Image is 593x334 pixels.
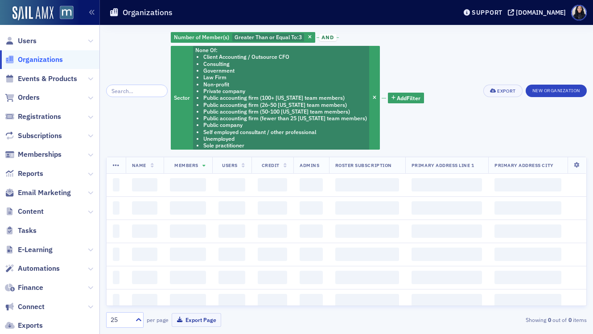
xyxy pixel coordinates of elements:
[18,93,40,102] span: Orders
[170,224,206,238] span: ‌
[5,188,71,198] a: Email Marketing
[174,162,198,168] span: Members
[335,224,399,238] span: ‌
[170,294,206,307] span: ‌
[300,294,323,307] span: ‌
[203,88,367,94] li: Private company
[258,248,287,261] span: ‌
[483,85,522,97] button: Export
[222,162,238,168] span: Users
[18,226,37,236] span: Tasks
[218,178,245,191] span: ‌
[203,122,367,128] li: Public company
[18,302,45,312] span: Connect
[174,94,190,101] span: Sector
[412,294,482,307] span: ‌
[258,201,287,215] span: ‌
[123,7,173,18] h1: Organizations
[388,93,424,104] button: AddFilter
[113,294,119,307] span: ‌
[5,264,60,273] a: Automations
[494,162,554,168] span: Primary Address City
[113,224,119,238] span: ‌
[5,321,43,330] a: Exports
[335,178,399,191] span: ‌
[546,316,552,324] strong: 0
[170,271,206,284] span: ‌
[54,6,74,21] a: View Homepage
[203,108,367,115] li: Public accounting firm (50-100 [US_STATE] team members)
[111,315,130,325] div: 25
[335,201,399,215] span: ‌
[18,321,43,330] span: Exports
[132,224,157,238] span: ‌
[132,201,157,215] span: ‌
[203,94,367,101] li: Public accounting firm (100+ [US_STATE] team members)
[170,248,206,261] span: ‌
[18,283,43,293] span: Finance
[132,271,157,284] span: ‌
[412,248,482,261] span: ‌
[494,201,561,215] span: ‌
[113,201,119,215] span: ‌
[172,313,221,327] button: Export Page
[412,201,482,215] span: ‌
[5,283,43,293] a: Finance
[497,89,515,94] div: Export
[412,162,474,168] span: Primary Address Line 1
[5,245,53,255] a: E-Learning
[235,33,299,41] span: Greater Than or Equal To :
[526,86,587,94] a: New Organization
[472,8,502,16] div: Support
[5,93,40,102] a: Orders
[203,142,367,149] li: Sole practitioner
[132,178,157,191] span: ‌
[300,162,319,168] span: Admins
[319,34,337,41] span: and
[412,178,482,191] span: ‌
[526,85,587,97] button: New Organization
[5,150,62,159] a: Memberships
[494,294,561,307] span: ‌
[18,245,53,255] span: E-Learning
[5,112,61,122] a: Registrations
[18,150,62,159] span: Memberships
[412,224,482,238] span: ‌
[18,131,62,141] span: Subscriptions
[218,248,245,261] span: ‌
[147,316,169,324] label: per page
[18,36,37,46] span: Users
[508,9,569,16] button: [DOMAIN_NAME]
[12,6,54,20] img: SailAMX
[18,55,63,65] span: Organizations
[335,294,399,307] span: ‌
[170,178,206,191] span: ‌
[203,102,367,108] li: Public accounting firm (26-50 [US_STATE] team members)
[203,115,367,122] li: Public accounting firm (fewer than 25 [US_STATE] team members)
[494,178,561,191] span: ‌
[18,207,44,216] span: Content
[5,131,62,141] a: Subscriptions
[262,162,280,168] span: Credit
[433,316,587,324] div: Showing out of items
[335,271,399,284] span: ‌
[258,178,287,191] span: ‌
[5,226,37,236] a: Tasks
[218,271,245,284] span: ‌
[5,207,44,216] a: Content
[195,46,218,53] span: None Of :
[113,178,119,191] span: ‌
[258,294,287,307] span: ‌
[203,67,367,74] li: Government
[106,85,168,97] input: Search…
[18,112,61,122] span: Registrations
[113,271,119,284] span: ‌
[18,188,71,198] span: Email Marketing
[300,178,323,191] span: ‌
[132,162,146,168] span: Name
[571,5,587,20] span: Profile
[5,74,77,84] a: Events & Products
[18,169,43,179] span: Reports
[203,61,367,67] li: Consulting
